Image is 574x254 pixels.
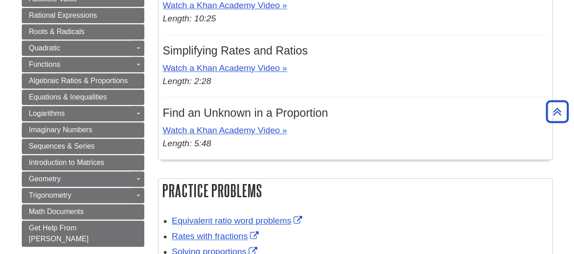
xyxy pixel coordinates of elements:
[29,175,61,183] span: Geometry
[29,93,107,101] span: Equations & Inequalities
[29,159,104,166] span: Introduction to Matrices
[22,220,144,247] a: Get Help From [PERSON_NAME]
[22,57,144,72] a: Functions
[172,216,304,225] a: Link opens in new window
[29,208,84,215] span: Math Documents
[163,14,216,23] em: Length: 10:25
[29,28,85,35] span: Roots & Radicals
[22,155,144,170] a: Introduction to Matrices
[22,73,144,89] a: Algebraic Ratios & Proportions
[29,44,60,52] span: Quadratic
[543,105,572,118] a: Back to Top
[22,188,144,203] a: Trigonometry
[158,179,552,203] h2: Practice Problems
[163,125,287,135] a: Watch a Khan Academy Video »
[22,40,144,56] a: Quadratic
[163,106,548,120] h3: Find an Unknown in a Proportion
[29,142,95,150] span: Sequences & Series
[172,231,261,241] a: Link opens in new window
[163,0,287,10] a: Watch a Khan Academy Video »
[22,106,144,121] a: Logarithms
[163,76,211,86] em: Length: 2:28
[29,77,128,85] span: Algebraic Ratios & Proportions
[22,24,144,40] a: Roots & Radicals
[22,90,144,105] a: Equations & Inequalities
[163,44,548,57] h3: Simplifying Rates and Ratios
[163,139,211,148] em: Length: 5:48
[29,224,89,243] span: Get Help From [PERSON_NAME]
[29,191,72,199] span: Trigonometry
[22,204,144,219] a: Math Documents
[29,126,93,134] span: Imaginary Numbers
[22,139,144,154] a: Sequences & Series
[29,110,65,117] span: Logarithms
[29,60,60,68] span: Functions
[22,8,144,23] a: Rational Expressions
[22,171,144,187] a: Geometry
[29,11,97,19] span: Rational Expressions
[163,63,287,73] a: Watch a Khan Academy Video »
[22,122,144,138] a: Imaginary Numbers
